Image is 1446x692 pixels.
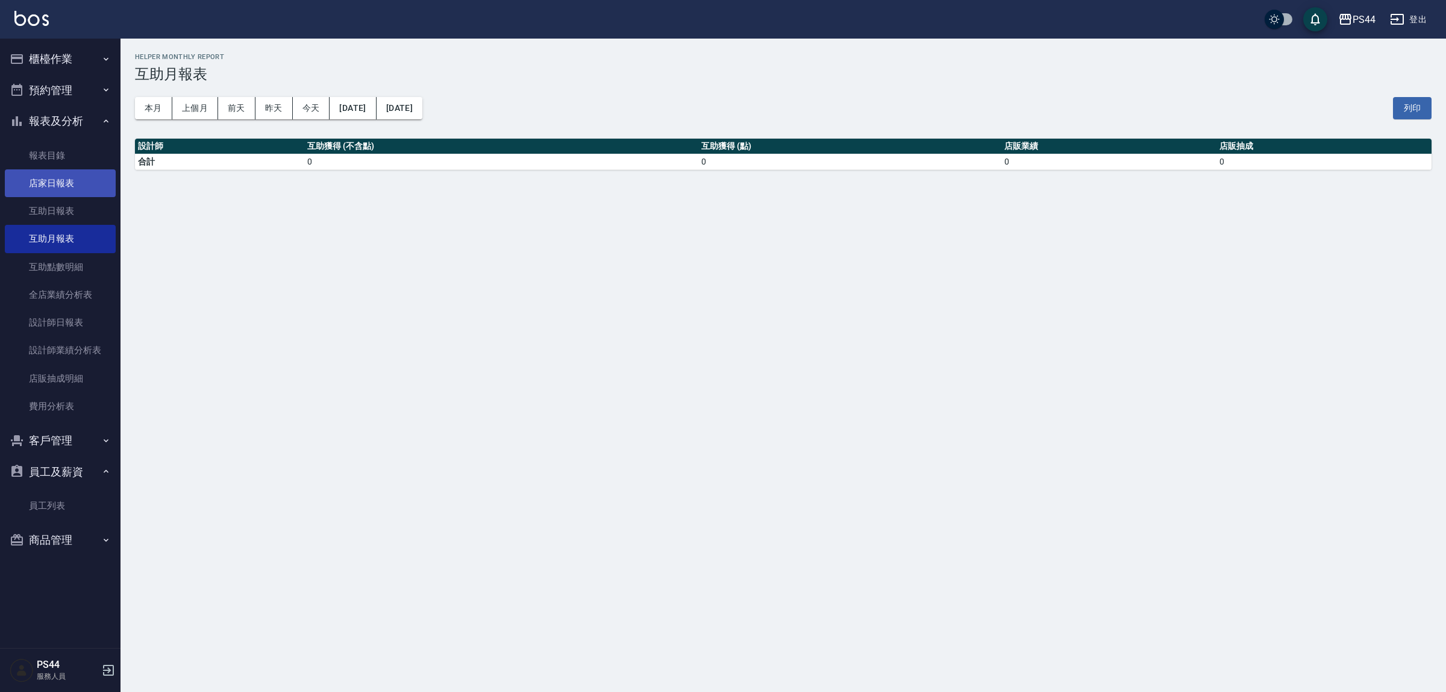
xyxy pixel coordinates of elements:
a: 全店業績分析表 [5,281,116,309]
th: 互助獲得 (點) [698,139,1001,154]
button: 上個月 [172,97,218,119]
button: save [1303,7,1327,31]
button: PS44 [1333,7,1380,32]
a: 店販抽成明細 [5,365,116,392]
th: 互助獲得 (不含點) [304,139,698,154]
h2: Helper Monthly Report [135,53,1432,61]
a: 互助日報表 [5,197,116,225]
a: 報表目錄 [5,142,116,169]
button: [DATE] [377,97,422,119]
button: 商品管理 [5,524,116,556]
button: 登出 [1385,8,1432,31]
button: 昨天 [255,97,293,119]
a: 員工列表 [5,492,116,520]
button: 客戶管理 [5,425,116,456]
button: [DATE] [330,97,376,119]
a: 設計師日報表 [5,309,116,336]
a: 店家日報表 [5,169,116,197]
td: 0 [1216,154,1432,169]
button: 本月 [135,97,172,119]
a: 互助點數明細 [5,253,116,281]
table: a dense table [135,139,1432,170]
th: 店販抽成 [1216,139,1432,154]
p: 服務人員 [37,671,98,682]
th: 設計師 [135,139,304,154]
button: 員工及薪資 [5,456,116,488]
h5: PS44 [37,659,98,671]
button: 列印 [1393,97,1432,119]
button: 櫃檯作業 [5,43,116,75]
button: 報表及分析 [5,105,116,137]
h3: 互助月報表 [135,66,1432,83]
td: 合計 [135,154,304,169]
div: PS44 [1353,12,1376,27]
img: Person [10,658,34,682]
button: 預約管理 [5,75,116,106]
a: 費用分析表 [5,392,116,420]
td: 0 [1001,154,1216,169]
img: Logo [14,11,49,26]
button: 今天 [293,97,330,119]
button: 前天 [218,97,255,119]
a: 設計師業績分析表 [5,336,116,364]
td: 0 [698,154,1001,169]
th: 店販業績 [1001,139,1216,154]
a: 互助月報表 [5,225,116,253]
td: 0 [304,154,698,169]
